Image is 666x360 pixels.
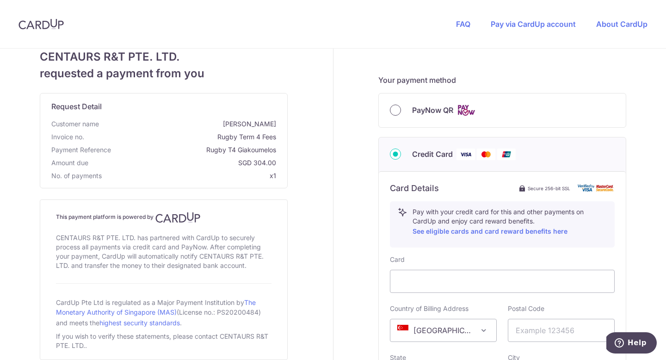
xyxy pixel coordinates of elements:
[390,319,496,341] span: Singapore
[497,149,516,160] img: Union Pay
[508,304,544,313] label: Postal Code
[477,149,495,160] img: Mastercard
[56,330,271,352] div: If you wish to verify these statements, please contact CENTAURS R&T PTE. LTD..
[390,183,439,194] h6: Card Details
[606,332,657,355] iframe: Opens a widget where you can find more information
[528,185,570,192] span: Secure 256-bit SSL
[40,65,288,82] span: requested a payment from you
[270,172,276,180] span: x1
[99,319,180,327] a: highest security standards
[390,255,405,264] label: Card
[40,49,288,65] span: CENTAURS R&T PTE. LTD.
[413,207,607,237] p: Pay with your credit card for this and other payments on CardUp and enjoy card reward benefits.
[456,19,470,29] a: FAQ
[413,227,567,235] a: See eligible cards and card reward benefits here
[578,184,615,192] img: card secure
[88,132,276,142] span: Rugby Term 4 Fees
[18,19,64,30] img: CardUp
[398,276,607,287] iframe: Secure card payment input frame
[378,74,626,86] h5: Your payment method
[51,146,111,154] span: translation missing: en.payment_reference
[390,319,497,342] span: Singapore
[51,132,84,142] span: Invoice no.
[56,212,271,223] h4: This payment platform is powered by
[51,119,99,129] span: Customer name
[56,295,271,330] div: CardUp Pte Ltd is regulated as a Major Payment Institution by (License no.: PS20200484) and meets...
[390,304,469,313] label: Country of Billing Address
[596,19,647,29] a: About CardUp
[491,19,576,29] a: Pay via CardUp account
[412,105,453,116] span: PayNow QR
[456,149,475,160] img: Visa
[390,149,615,160] div: Credit Card Visa Mastercard Union Pay
[115,145,276,155] span: Rugby T4 Giakoumelos
[51,102,102,111] span: translation missing: en.request_detail
[51,158,88,168] span: Amount due
[92,158,276,168] span: SGD 304.00
[412,149,453,160] span: Credit Card
[56,231,271,272] div: CENTAURS R&T PTE. LTD. has partnered with CardUp to securely process all payments via credit card...
[457,105,475,116] img: Cards logo
[103,119,276,129] span: [PERSON_NAME]
[51,171,102,180] span: No. of payments
[155,212,201,223] img: CardUp
[390,105,615,116] div: PayNow QR Cards logo
[508,319,615,342] input: Example 123456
